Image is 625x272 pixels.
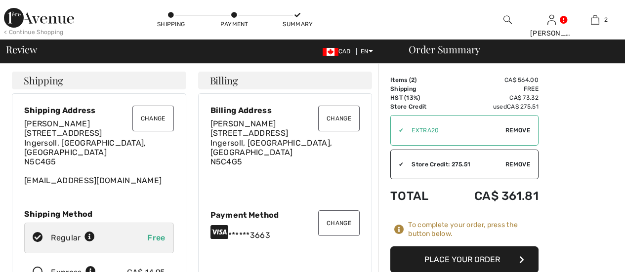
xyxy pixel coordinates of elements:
[323,48,355,55] span: CAD
[408,221,539,238] div: To complete your order, press the button below.
[397,44,619,54] div: Order Summary
[210,76,238,85] span: Billing
[604,15,608,24] span: 2
[210,210,360,220] div: Payment Method
[505,160,530,169] span: Remove
[24,209,174,219] div: Shipping Method
[390,84,446,93] td: Shipping
[210,119,276,128] span: [PERSON_NAME]
[446,93,539,102] td: CA$ 73.32
[132,106,174,131] button: Change
[24,128,146,166] span: [STREET_ADDRESS] Ingersoll, [GEOGRAPHIC_DATA], [GEOGRAPHIC_DATA] N5C4G5
[503,14,512,26] img: search the website
[411,77,415,83] span: 2
[507,103,539,110] span: CA$ 275.51
[323,48,338,56] img: Canadian Dollar
[283,20,312,29] div: Summary
[591,14,599,26] img: My Bag
[219,20,249,29] div: Payment
[24,76,63,85] span: Shipping
[390,179,446,213] td: Total
[547,15,556,24] a: Sign In
[318,106,360,131] button: Change
[404,160,505,169] div: Store Credit: 275.51
[391,126,404,135] div: ✔
[318,210,360,236] button: Change
[446,84,539,93] td: Free
[210,128,333,166] span: [STREET_ADDRESS] Ingersoll, [GEOGRAPHIC_DATA], [GEOGRAPHIC_DATA] N5C4G5
[390,102,446,111] td: Store Credit
[147,233,165,242] span: Free
[390,76,446,84] td: Items ( )
[4,28,64,37] div: < Continue Shopping
[547,14,556,26] img: My Info
[446,179,539,213] td: CA$ 361.81
[404,116,505,145] input: Promo code
[210,106,360,115] div: Billing Address
[446,102,539,111] td: used
[51,232,95,244] div: Regular
[156,20,186,29] div: Shipping
[505,126,530,135] span: Remove
[530,28,573,39] div: [PERSON_NAME]
[391,160,404,169] div: ✔
[390,93,446,102] td: HST (13%)
[361,48,373,55] span: EN
[446,76,539,84] td: CA$ 564.00
[4,8,74,28] img: 1ère Avenue
[24,119,174,185] div: [EMAIL_ADDRESS][DOMAIN_NAME]
[24,119,90,128] span: [PERSON_NAME]
[6,44,37,54] span: Review
[574,14,617,26] a: 2
[24,106,174,115] div: Shipping Address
